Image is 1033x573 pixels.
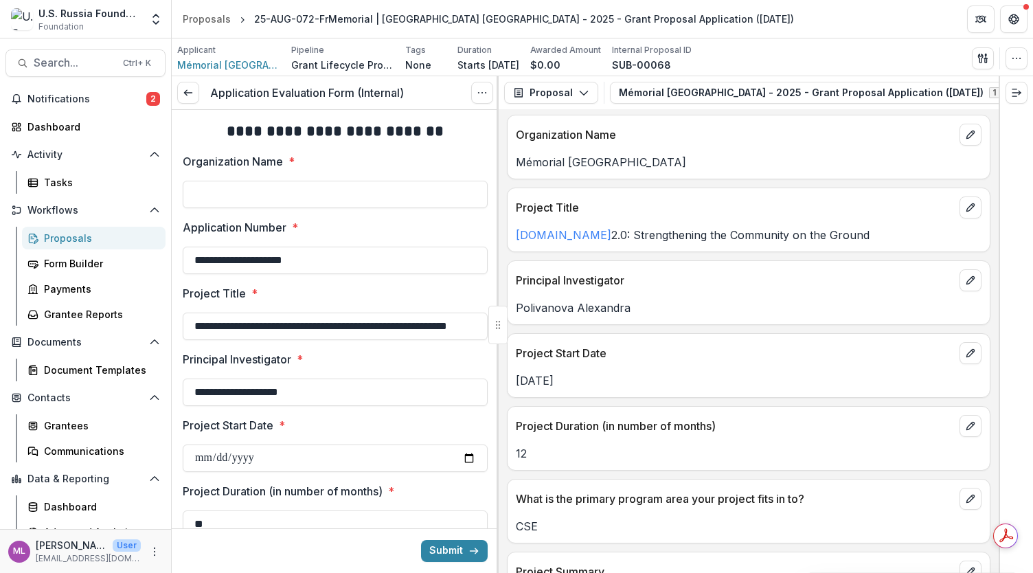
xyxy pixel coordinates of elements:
button: Open entity switcher [146,5,166,33]
a: Dashboard [5,115,166,138]
p: Principal Investigator [183,351,291,368]
p: Project Title [516,199,954,216]
a: Tasks [22,171,166,194]
span: Workflows [27,205,144,216]
div: 25-AUG-072-FrMemorial | [GEOGRAPHIC_DATA] [GEOGRAPHIC_DATA] - 2025 - Grant Proposal Application (... [254,12,794,26]
p: 2.0: Strengthening the Community on the Ground [516,227,981,243]
a: Mémorial [GEOGRAPHIC_DATA] [177,58,280,72]
button: edit [960,488,981,510]
p: CSE [516,518,981,535]
button: Search... [5,49,166,77]
div: Tasks [44,175,155,190]
div: Proposals [44,231,155,245]
div: Ctrl + K [120,56,154,71]
a: [DOMAIN_NAME] [516,228,611,242]
p: Organization Name [516,126,954,143]
p: [EMAIL_ADDRESS][DOMAIN_NAME] [36,552,141,565]
span: Notifications [27,93,146,105]
a: Grantees [22,414,166,437]
button: Submit [421,540,488,562]
p: Awarded Amount [530,44,601,56]
button: edit [960,124,981,146]
div: Maria Lvova [13,547,25,556]
div: Document Templates [44,363,155,377]
p: SUB-00068 [612,58,671,72]
button: Get Help [1000,5,1028,33]
a: Dashboard [22,495,166,518]
p: Mémorial [GEOGRAPHIC_DATA] [516,154,981,170]
button: edit [960,269,981,291]
p: 12 [516,445,981,462]
span: Contacts [27,392,144,404]
p: Grant Lifecycle Process [291,58,394,72]
p: User [113,539,141,552]
p: Starts [DATE] [457,58,519,72]
button: Options [471,82,493,104]
button: Open Workflows [5,199,166,221]
div: Grantees [44,418,155,433]
span: Data & Reporting [27,473,144,485]
button: edit [960,196,981,218]
a: Advanced Analytics [22,521,166,543]
a: Proposals [22,227,166,249]
div: Communications [44,444,155,458]
p: Tags [405,44,426,56]
h3: Application Evaluation Form (Internal) [210,87,404,100]
div: Advanced Analytics [44,525,155,539]
button: Partners [967,5,995,33]
span: 2 [146,92,160,106]
p: Project Duration (in number of months) [516,418,954,434]
div: Proposals [183,12,231,26]
p: Internal Proposal ID [612,44,692,56]
div: U.S. Russia Foundation [38,6,141,21]
button: Notifications2 [5,88,166,110]
button: Expand right [1006,82,1028,104]
p: Project Title [183,285,246,302]
button: Proposal [504,82,598,104]
div: Payments [44,282,155,296]
p: None [405,58,431,72]
span: Activity [27,149,144,161]
img: U.S. Russia Foundation [11,8,33,30]
p: Project Duration (in number of months) [183,483,383,499]
div: Form Builder [44,256,155,271]
button: edit [960,342,981,364]
a: Grantee Reports [22,303,166,326]
p: Applicant [177,44,216,56]
nav: breadcrumb [177,9,799,29]
button: More [146,543,163,560]
p: [DATE] [516,372,981,389]
a: Form Builder [22,252,166,275]
p: Project Start Date [183,417,273,434]
p: Project Start Date [516,345,954,361]
button: edit [960,415,981,437]
span: Search... [34,56,115,69]
button: Open Contacts [5,387,166,409]
a: Communications [22,440,166,462]
div: Dashboard [27,120,155,134]
p: Polivanova Alexandra [516,300,981,316]
p: Organization Name [183,153,283,170]
a: Proposals [177,9,236,29]
p: Pipeline [291,44,324,56]
a: Payments [22,278,166,300]
p: Application Number [183,219,286,236]
p: [PERSON_NAME] [36,538,107,552]
button: Open Activity [5,144,166,166]
p: $0.00 [530,58,560,72]
div: Dashboard [44,499,155,514]
span: Foundation [38,21,84,33]
button: Open Data & Reporting [5,468,166,490]
button: Mémorial [GEOGRAPHIC_DATA] - 2025 - Grant Proposal Application ([DATE])1 [610,82,1025,104]
a: Document Templates [22,359,166,381]
p: What is the primary program area your project fits in to? [516,491,954,507]
button: Open Documents [5,331,166,353]
div: Grantee Reports [44,307,155,322]
p: Duration [457,44,492,56]
span: Documents [27,337,144,348]
p: Principal Investigator [516,272,954,289]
